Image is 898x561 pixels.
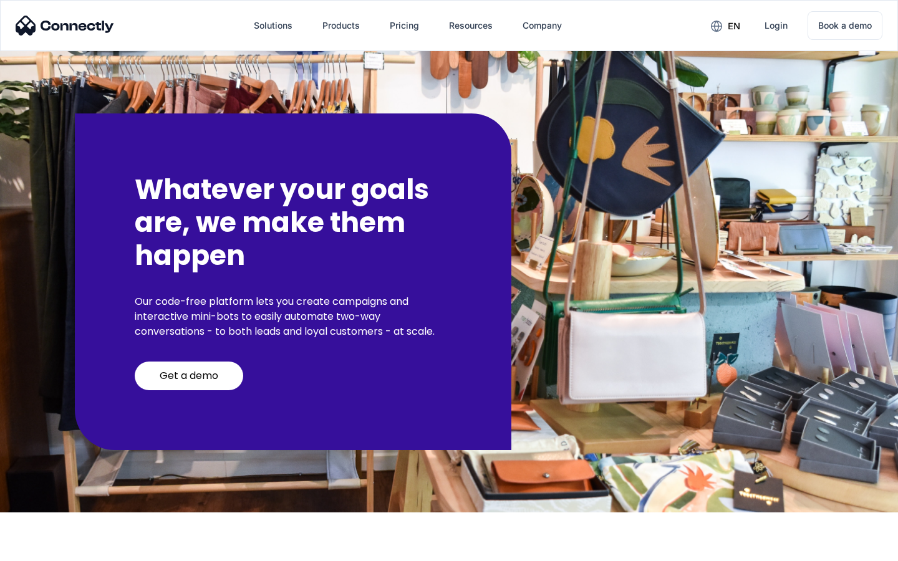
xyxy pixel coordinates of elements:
[135,173,451,272] h2: Whatever your goals are, we make them happen
[12,539,75,557] aside: Language selected: English
[765,17,788,34] div: Login
[390,17,419,34] div: Pricing
[449,17,493,34] div: Resources
[380,11,429,41] a: Pricing
[160,370,218,382] div: Get a demo
[322,17,360,34] div: Products
[16,16,114,36] img: Connectly Logo
[135,362,243,390] a: Get a demo
[135,294,451,339] p: Our code-free platform lets you create campaigns and interactive mini-bots to easily automate two...
[523,17,562,34] div: Company
[728,17,740,35] div: en
[808,11,882,40] a: Book a demo
[755,11,798,41] a: Login
[25,539,75,557] ul: Language list
[254,17,292,34] div: Solutions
